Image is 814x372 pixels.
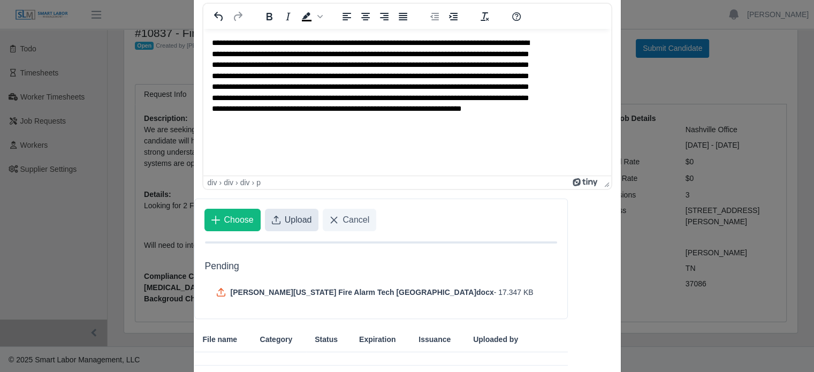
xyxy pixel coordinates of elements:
a: Powered by Tiny [573,178,599,187]
span: - 17.347 KB [494,287,534,298]
span: Status [315,334,338,345]
button: Clear formatting [476,9,494,24]
iframe: Rich Text Area [203,29,611,176]
button: Increase indent [444,9,462,24]
div: div [240,178,250,187]
button: Help [507,9,526,24]
span: Choose [224,214,254,226]
button: Align right [375,9,393,24]
span: Cancel [343,214,369,226]
div: div [208,178,217,187]
div: › [235,178,238,187]
button: Align center [356,9,375,24]
div: p [256,178,261,187]
span: Issuance [419,334,451,345]
button: Align left [338,9,356,24]
div: › [252,178,255,187]
div: Background color Black [298,9,324,24]
button: Upload [265,209,319,231]
button: Decrease indent [425,9,444,24]
button: Choose [204,209,261,231]
button: Cancel [323,209,376,231]
div: › [219,178,222,187]
button: Redo [229,9,247,24]
span: Category [260,334,292,345]
button: Italic [279,9,297,24]
button: Justify [394,9,412,24]
span: Uploaded by [473,334,518,345]
div: div [224,178,233,187]
button: Bold [260,9,278,24]
span: File name [203,334,238,345]
span: Upload [285,214,312,226]
button: Undo [210,9,228,24]
span: Expiration [359,334,395,345]
h5: Pending [205,261,557,272]
div: Press the Up and Down arrow keys to resize the editor. [600,176,611,189]
span: [PERSON_NAME][US_STATE] Fire Alarm Tech [GEOGRAPHIC_DATA]docx [231,287,494,298]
